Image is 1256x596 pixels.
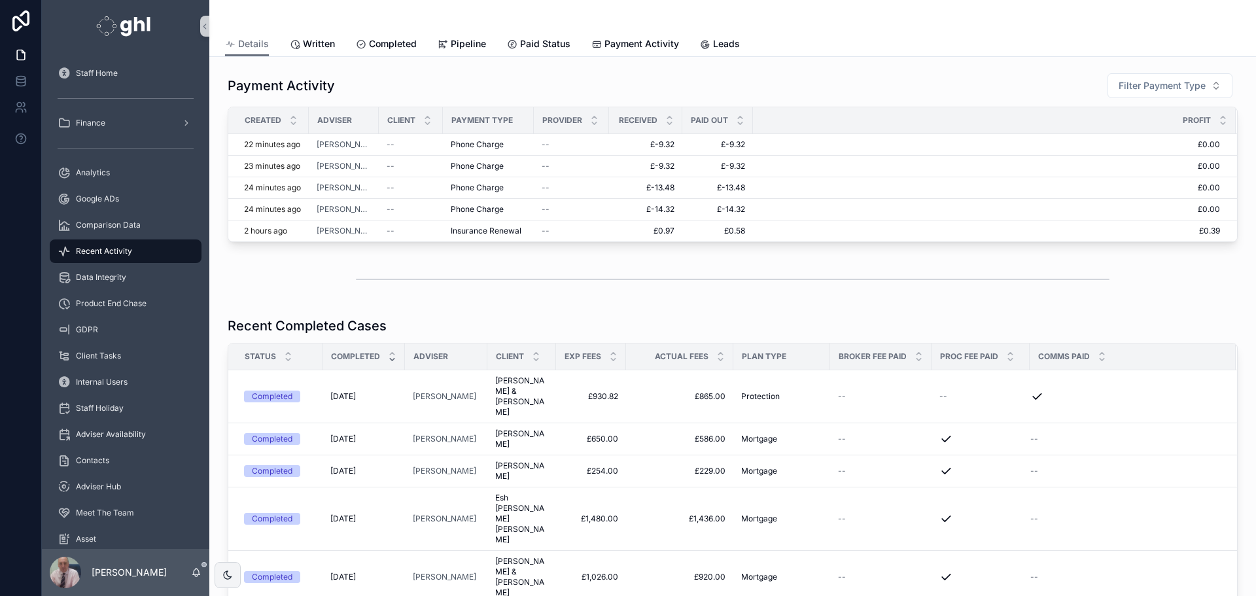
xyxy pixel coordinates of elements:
[741,514,822,524] a: Mortgage
[438,32,486,58] a: Pipeline
[742,351,786,362] span: Plan Type
[317,139,371,150] a: [PERSON_NAME]
[451,204,526,215] a: Phone Charge
[690,226,745,236] a: £0.58
[495,429,548,449] a: [PERSON_NAME]
[92,566,167,579] p: [PERSON_NAME]
[42,52,209,549] div: scrollable content
[225,32,269,57] a: Details
[838,572,846,582] span: --
[741,466,822,476] a: Mortgage
[244,391,315,402] a: Completed
[564,466,618,476] a: £254.00
[690,204,745,215] a: £-14.32
[387,183,394,193] span: --
[542,161,549,171] span: --
[939,391,947,402] span: --
[617,204,674,215] span: £-14.32
[244,139,300,150] p: 22 minutes ago
[451,161,504,171] span: Phone Charge
[542,183,549,193] span: --
[542,115,582,126] span: Provider
[451,204,504,215] span: Phone Charge
[76,429,146,440] span: Adviser Availability
[634,466,725,476] a: £229.00
[520,37,570,50] span: Paid Status
[542,226,549,236] span: --
[76,167,110,178] span: Analytics
[317,183,371,193] a: [PERSON_NAME]
[244,139,301,150] a: 22 minutes ago
[413,351,448,362] span: Adviser
[451,139,504,150] span: Phone Charge
[754,139,1220,150] span: £0.00
[564,514,618,524] a: £1,480.00
[413,572,480,582] a: [PERSON_NAME]
[564,391,618,402] a: £930.82
[244,161,300,171] p: 23 minutes ago
[451,139,526,150] a: Phone Charge
[76,403,124,413] span: Staff Holiday
[76,118,105,128] span: Finance
[690,183,745,193] span: £-13.48
[50,318,201,342] a: GDPR
[495,493,548,545] a: Esh [PERSON_NAME] [PERSON_NAME]
[754,183,1220,193] a: £0.00
[542,226,601,236] a: --
[617,139,674,150] span: £-9.32
[245,115,281,126] span: Created
[564,572,618,582] span: £1,026.00
[244,465,315,477] a: Completed
[76,508,134,518] span: Meet The Team
[330,391,356,402] span: [DATE]
[741,572,822,582] a: Mortgage
[330,466,397,476] a: [DATE]
[741,434,777,444] span: Mortgage
[330,466,356,476] span: [DATE]
[244,513,315,525] a: Completed
[317,204,371,215] span: [PERSON_NAME]
[76,194,119,204] span: Google ADs
[244,571,315,583] a: Completed
[317,161,371,171] a: [PERSON_NAME]
[634,514,725,524] a: £1,436.00
[754,161,1220,171] a: £0.00
[451,115,513,126] span: Payment Type
[244,161,301,171] a: 23 minutes ago
[50,61,201,85] a: Staff Home
[617,183,674,193] a: £-13.48
[252,433,292,445] div: Completed
[741,572,777,582] span: Mortgage
[317,226,371,236] a: [PERSON_NAME]
[330,514,397,524] a: [DATE]
[451,183,504,193] span: Phone Charge
[50,187,201,211] a: Google ADs
[838,391,846,402] span: --
[76,68,118,79] span: Staff Home
[50,396,201,420] a: Staff Holiday
[741,514,777,524] span: Mortgage
[839,351,907,362] span: Broker Fee Paid
[413,391,480,402] a: [PERSON_NAME]
[330,391,397,402] a: [DATE]
[542,161,601,171] a: --
[96,16,154,37] img: App logo
[228,77,335,95] h1: Payment Activity
[1108,73,1232,98] button: Select Button
[617,226,674,236] a: £0.97
[451,37,486,50] span: Pipeline
[507,32,570,58] a: Paid Status
[330,434,356,444] span: [DATE]
[838,514,846,524] span: --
